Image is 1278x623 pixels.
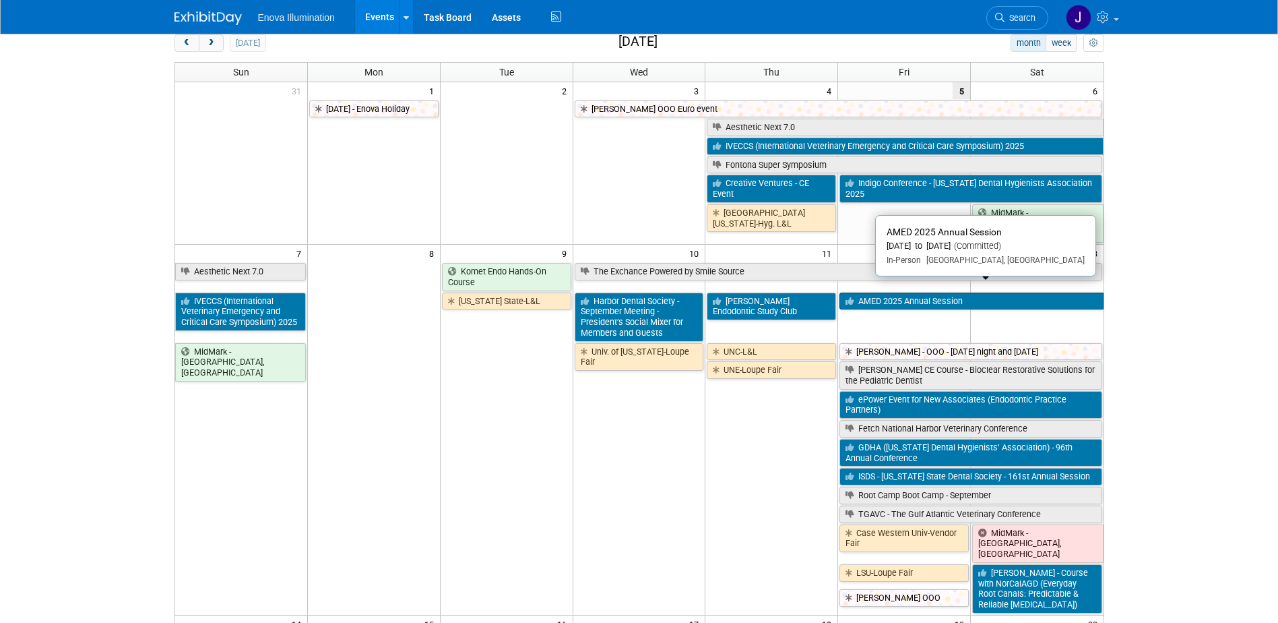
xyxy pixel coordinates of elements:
a: Creative Ventures - CE Event [707,175,836,202]
span: 1 [428,82,440,99]
a: GDHA ([US_STATE] Dental Hygienists’ Association) - 96th Annual Conference [839,439,1101,467]
span: 9 [561,245,573,262]
a: Case Western Univ-Vendor Fair [839,525,969,552]
i: Personalize Calendar [1089,39,1098,48]
a: Aesthetic Next 7.0 [175,263,306,280]
a: [PERSON_NAME] - Course with NorCalAGD (Everyday Root Canals: Predictable & Reliable [MEDICAL_DATA]) [972,564,1101,614]
a: AMED 2025 Annual Session [839,293,1103,310]
a: Indigo Conference - [US_STATE] Dental Hygienists Association 2025 [839,175,1101,202]
span: Fri [899,67,909,78]
h2: [DATE] [618,34,658,49]
span: 31 [290,82,307,99]
button: month [1011,34,1046,52]
span: In-Person [887,256,921,265]
span: Sat [1030,67,1044,78]
span: AMED 2025 Annual Session [887,227,1002,237]
a: ePower Event for New Associates (Endodontic Practice Partners) [839,391,1101,419]
span: Sun [233,67,249,78]
a: IVECCS (International Veterinary Emergency and Critical Care Symposium) 2025 [707,138,1103,155]
a: [GEOGRAPHIC_DATA][US_STATE]-Hyg. L&L [707,204,836,232]
button: prev [174,34,199,52]
a: UNE-Loupe Fair [707,361,836,379]
span: [GEOGRAPHIC_DATA], [GEOGRAPHIC_DATA] [921,256,1085,265]
a: Fontona Super Symposium [707,156,1101,174]
img: Janelle Tlusty [1066,5,1091,30]
span: 5 [953,82,970,99]
button: [DATE] [230,34,265,52]
span: Thu [763,67,779,78]
a: [PERSON_NAME] CE Course - Bioclear Restorative Solutions for the Pediatric Dentist [839,361,1101,389]
span: Wed [630,67,648,78]
span: 8 [428,245,440,262]
button: week [1046,34,1077,52]
span: Tue [499,67,514,78]
a: [DATE] - Enova Holiday [309,100,439,118]
a: UNC-L&L [707,343,836,361]
span: 4 [825,82,837,99]
span: Enova Illumination [258,12,335,23]
span: 3 [693,82,705,99]
a: The Exchance Powered by Smile Source [575,263,1102,280]
a: [PERSON_NAME] Endodontic Study Club [707,293,836,320]
a: [PERSON_NAME] - OOO - [DATE] night and [DATE] [839,343,1101,361]
a: Harbor Dental Society - September Meeting - President’s Social Mixer for Members and Guests [575,293,704,342]
a: [US_STATE] State-L&L [442,293,571,310]
span: Search [1004,13,1035,23]
span: 6 [1091,82,1104,99]
a: [PERSON_NAME] OOO Euro event [575,100,1102,118]
a: MidMark - [GEOGRAPHIC_DATA], [GEOGRAPHIC_DATA] [972,525,1103,563]
div: [DATE] to [DATE] [887,241,1085,252]
a: Komet Endo Hands-On Course [442,263,571,291]
a: ISDS - [US_STATE] State Dental Society - 161st Annual Session [839,468,1101,485]
img: ExhibitDay [174,11,242,25]
a: Fetch National Harbor Veterinary Conference [839,420,1101,438]
button: next [199,34,224,52]
a: IVECCS (International Veterinary Emergency and Critical Care Symposium) 2025 [175,293,306,331]
a: LSU-Loupe Fair [839,564,969,582]
a: Search [986,6,1048,30]
button: myCustomButton [1083,34,1104,52]
a: [PERSON_NAME] OOO [839,589,969,607]
a: MidMark - [GEOGRAPHIC_DATA], [GEOGRAPHIC_DATA] [972,204,1103,243]
a: Root Camp Boot Camp - September [839,487,1101,504]
span: 11 [821,245,837,262]
a: TGAVC - The Gulf Atlantic Veterinary Conference [839,506,1101,523]
a: Aesthetic Next 7.0 [707,119,1103,136]
span: (Committed) [951,241,1001,251]
span: 10 [688,245,705,262]
span: Mon [364,67,383,78]
a: MidMark - [GEOGRAPHIC_DATA], [GEOGRAPHIC_DATA] [175,343,306,382]
a: Univ. of [US_STATE]-Loupe Fair [575,343,704,371]
span: 2 [561,82,573,99]
span: 7 [295,245,307,262]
